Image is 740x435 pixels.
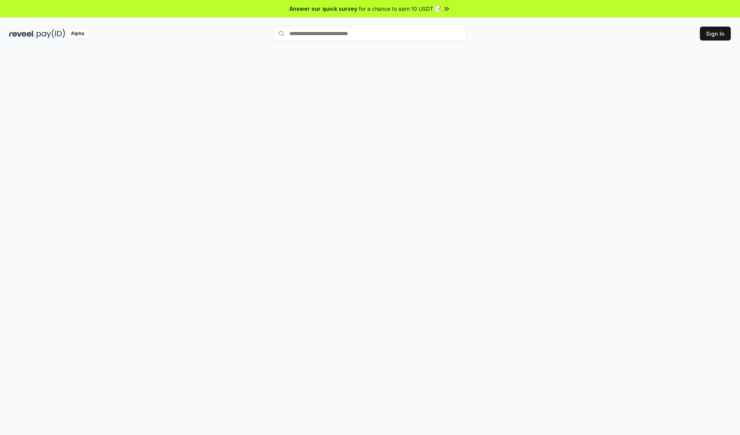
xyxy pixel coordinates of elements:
img: reveel_dark [9,29,35,39]
span: Answer our quick survey [289,5,357,13]
img: pay_id [37,29,65,39]
button: Sign In [700,27,731,40]
span: for a chance to earn 10 USDT 📝 [359,5,441,13]
div: Alpha [67,29,88,39]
